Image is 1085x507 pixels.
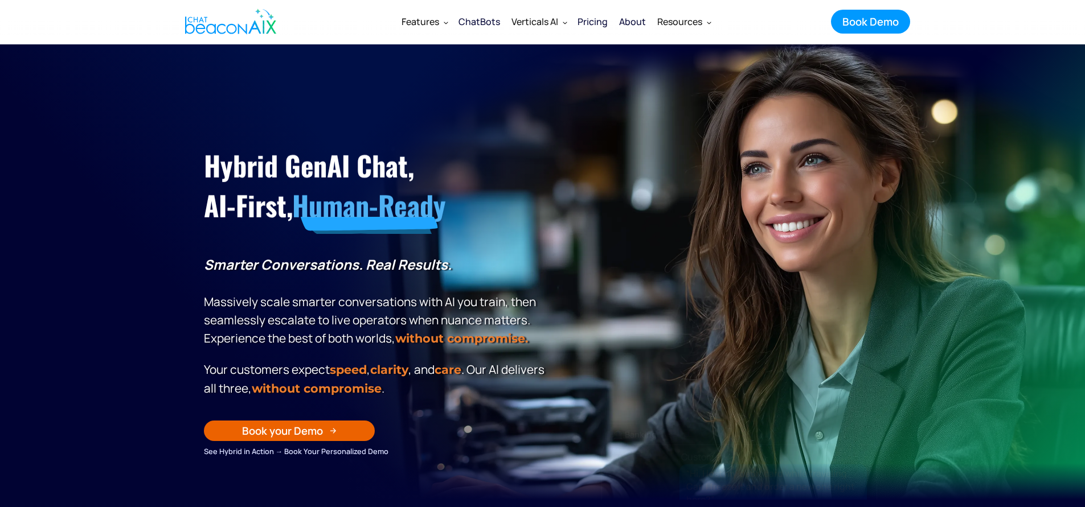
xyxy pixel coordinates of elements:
[652,8,716,35] div: Resources
[453,7,506,36] a: ChatBots
[292,185,445,225] span: Human-Ready
[204,146,548,226] h1: Hybrid GenAI Chat, AI-First,
[444,20,448,24] img: Dropdown
[707,20,711,24] img: Dropdown
[831,10,910,34] a: Book Demo
[396,8,453,35] div: Features
[252,381,382,395] span: without compromise
[204,445,548,457] div: See Hybrid in Action → Book Your Personalized Demo
[242,423,323,438] div: Book your Demo
[402,14,439,30] div: Features
[613,7,652,36] a: About
[563,20,567,24] img: Dropdown
[204,255,452,274] strong: Smarter Conversations. Real Results.
[204,360,548,398] p: Your customers expect , , and . Our Al delivers all three, .
[330,427,337,434] img: Arrow
[395,331,528,345] strong: without compromise.
[842,14,899,29] div: Book Demo
[204,255,548,348] p: Massively scale smarter conversations with AI you train, then seamlessly escalate to live operato...
[657,14,702,30] div: Resources
[435,362,461,377] span: care
[602,426,877,442] div: 🏦 Banking
[511,14,558,30] div: Verticals AI
[619,14,646,30] div: About
[578,14,608,30] div: Pricing
[370,362,408,377] span: clarity
[506,8,572,35] div: Verticals AI
[458,14,500,30] div: ChatBots
[204,421,375,441] a: Book your Demo
[572,7,613,36] a: Pricing
[330,362,367,377] strong: speed
[175,2,282,42] a: home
